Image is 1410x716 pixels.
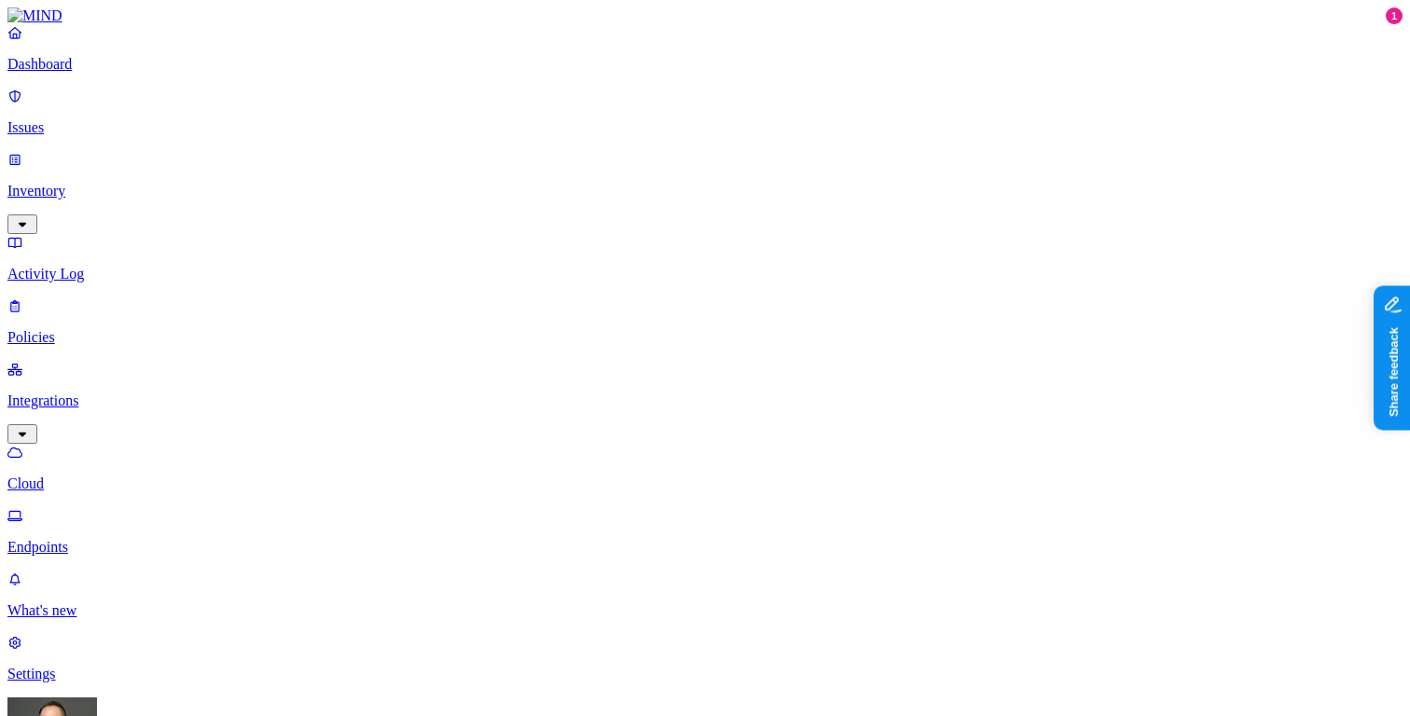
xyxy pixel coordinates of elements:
a: Policies [7,297,1403,346]
p: Endpoints [7,539,1403,556]
a: Dashboard [7,24,1403,73]
p: Integrations [7,392,1403,409]
p: Issues [7,119,1403,136]
a: What's new [7,571,1403,619]
a: Activity Log [7,234,1403,282]
p: What's new [7,602,1403,619]
a: Endpoints [7,507,1403,556]
a: MIND [7,7,1403,24]
a: Issues [7,88,1403,136]
p: Cloud [7,475,1403,492]
div: 1 [1386,7,1403,24]
p: Activity Log [7,266,1403,282]
a: Inventory [7,151,1403,231]
img: MIND [7,7,62,24]
a: Integrations [7,361,1403,441]
a: Cloud [7,444,1403,492]
p: Dashboard [7,56,1403,73]
p: Inventory [7,183,1403,200]
a: Settings [7,634,1403,682]
p: Settings [7,666,1403,682]
p: Policies [7,329,1403,346]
